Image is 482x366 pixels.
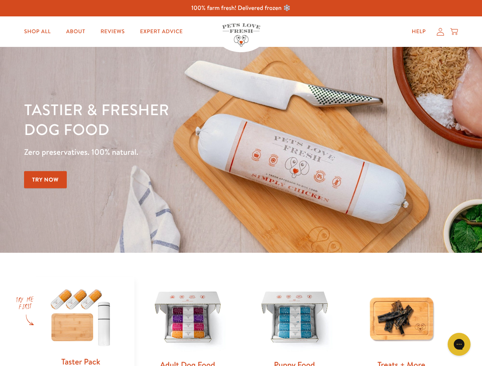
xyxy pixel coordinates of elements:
[24,171,67,188] a: Try Now
[444,330,474,358] iframe: Gorgias live chat messenger
[24,100,313,139] h1: Tastier & fresher dog food
[134,24,189,39] a: Expert Advice
[60,24,91,39] a: About
[24,145,313,159] p: Zero preservatives. 100% natural.
[18,24,57,39] a: Shop All
[222,23,260,47] img: Pets Love Fresh
[94,24,131,39] a: Reviews
[406,24,432,39] a: Help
